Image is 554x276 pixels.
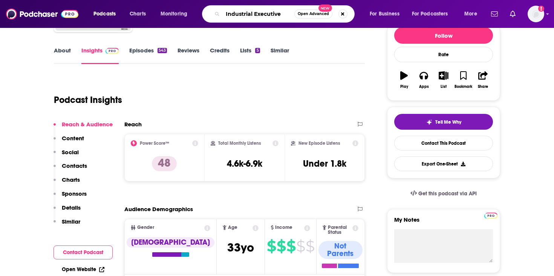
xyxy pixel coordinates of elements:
button: open menu [88,8,125,20]
button: List [434,66,453,94]
h2: Reach [124,121,142,128]
button: Open AdvancedNew [294,9,332,18]
div: Share [478,84,488,89]
a: Similar [271,47,289,64]
button: Contact Podcast [54,245,113,259]
a: Credits [210,47,230,64]
div: 543 [158,48,167,53]
button: Similar [54,218,80,232]
button: Show profile menu [528,6,544,22]
span: For Podcasters [412,9,448,19]
span: $ [267,240,276,252]
div: Not Parents [318,241,363,259]
p: Similar [62,218,80,225]
img: Podchaser Pro [484,213,497,219]
span: Monitoring [161,9,187,19]
a: About [54,47,71,64]
div: List [441,84,447,89]
span: New [318,5,332,12]
img: Podchaser - Follow, Share and Rate Podcasts [6,7,78,21]
span: $ [286,240,295,252]
h2: Total Monthly Listens [218,141,261,146]
span: Get this podcast via API [418,190,477,197]
button: Play [394,66,414,94]
img: Podchaser Pro [106,48,119,54]
span: $ [277,240,286,252]
span: More [464,9,477,19]
button: Bookmark [453,66,473,94]
label: My Notes [394,216,493,229]
a: Open Website [62,266,104,273]
button: Apps [414,66,433,94]
span: $ [296,240,305,252]
span: For Business [370,9,399,19]
button: open menu [155,8,197,20]
a: InsightsPodchaser Pro [81,47,119,64]
button: Sponsors [54,190,87,204]
a: Show notifications dropdown [507,8,519,20]
a: Lists5 [240,47,260,64]
p: Details [62,204,81,211]
a: Get this podcast via API [404,184,483,203]
p: Content [62,135,84,142]
div: Bookmark [455,84,472,89]
h3: 4.6k-6.9k [227,158,262,169]
button: Export One-Sheet [394,156,493,171]
button: Social [54,149,79,163]
a: Pro website [484,212,497,219]
span: Gender [137,225,154,230]
p: Sponsors [62,190,87,197]
a: Reviews [178,47,199,64]
h1: Podcast Insights [54,94,122,106]
button: Contacts [54,162,87,176]
span: Age [228,225,237,230]
button: open menu [364,8,409,20]
img: tell me why sparkle [426,119,432,125]
button: Charts [54,176,80,190]
span: Logged in as derettb [528,6,544,22]
h2: New Episode Listens [298,141,340,146]
a: Show notifications dropdown [488,8,501,20]
input: Search podcasts, credits, & more... [223,8,294,20]
h3: Under 1.8k [303,158,346,169]
button: open menu [407,8,459,20]
p: 48 [152,156,177,171]
button: Content [54,135,84,149]
div: Rate [394,47,493,62]
p: Contacts [62,162,87,169]
div: [DEMOGRAPHIC_DATA] [127,237,214,248]
p: Social [62,149,79,156]
span: $ [306,240,314,252]
a: Charts [125,8,150,20]
button: Share [473,66,493,94]
h2: Audience Demographics [124,205,193,213]
div: Search podcasts, credits, & more... [209,5,362,23]
button: Follow [394,27,493,44]
span: Parental Status [328,225,351,235]
a: Episodes543 [129,47,167,64]
button: open menu [459,8,487,20]
button: Reach & Audience [54,121,113,135]
button: Details [54,204,81,218]
p: Reach & Audience [62,121,113,128]
div: 5 [255,48,260,53]
button: tell me why sparkleTell Me Why [394,114,493,130]
h2: Power Score™ [140,141,169,146]
div: Apps [419,84,429,89]
svg: Add a profile image [538,6,544,12]
span: Tell Me Why [435,119,461,125]
p: Charts [62,176,80,183]
div: Play [400,84,408,89]
a: Contact This Podcast [394,136,493,150]
span: Open Advanced [298,12,329,16]
span: Charts [130,9,146,19]
span: 33 yo [227,240,254,255]
img: User Profile [528,6,544,22]
span: Income [275,225,292,230]
span: Podcasts [93,9,116,19]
